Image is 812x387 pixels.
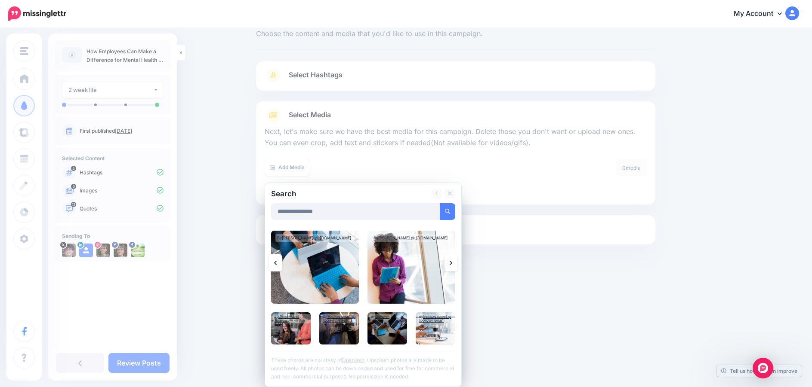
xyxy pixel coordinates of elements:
[275,315,299,323] a: LinkedIn Sales Solutions
[71,184,76,189] span: 0
[62,244,76,257] img: f_KN9-LV-52867.jpg
[342,357,364,363] a: Unsplash
[369,314,391,320] div: By
[20,47,28,55] img: menu.png
[80,127,164,135] p: First published
[323,315,355,323] a: [PERSON_NAME] @ [DOMAIN_NAME]
[282,235,351,240] a: [PERSON_NAME] @ [DOMAIN_NAME]
[717,365,802,377] a: Tell us how we can improve
[616,159,647,176] div: media
[271,351,455,381] p: These photos are courtesy of . Unsplash photos are made to be used freely. All photos can be down...
[80,169,164,177] p: Hashtags
[753,358,773,378] div: Open Intercom Messenger
[71,202,76,207] span: 13
[86,47,164,64] p: How Employees Can Make a Difference for Mental Health in the Workplace
[62,47,82,63] img: article-default-image-icon.png
[265,68,647,91] a: Select Hashtags
[265,126,647,149] p: Next, let's make sure we have the best media for this campaign. Delete those you don't want or up...
[725,3,799,24] a: My Account
[275,234,353,242] div: By
[8,6,66,21] img: Missinglettr
[256,28,655,40] span: Choose the content and media that you'd like to use in this campaign.
[115,128,132,134] a: [DATE]
[289,69,343,81] span: Select Hashtags
[80,205,164,213] p: Quotes
[79,244,93,257] img: user_default_image.png
[114,244,127,257] img: 47153090_505109799983175_258293706774282240_o-bsa92553.jpg
[68,85,153,95] div: 2 week lite
[71,166,76,171] span: 5
[622,165,626,171] span: 0
[265,122,647,198] div: Select Media
[419,315,451,323] a: [PERSON_NAME] @ [DOMAIN_NAME]
[265,159,310,176] a: Add Media
[62,155,164,162] h4: Selected Content
[265,108,647,122] a: Select Media
[62,82,164,98] button: 2 week lite
[378,235,448,240] a: [PERSON_NAME] @ [DOMAIN_NAME]
[271,312,311,344] img: Two women working and laughing on laptop
[372,234,449,242] div: By
[321,314,359,323] div: By
[131,244,145,257] img: 236757379_150747623798991_5945243213047401752_n-bsa150346.jpg
[62,233,164,239] h4: Sending To
[289,109,331,121] span: Select Media
[271,190,296,198] h2: Search
[375,315,389,319] a: CoWomen
[80,187,164,195] p: Images
[417,314,455,323] div: By
[273,314,311,323] div: By
[96,244,110,257] img: 124027148_422915322439617_8651195436205031323_n-bsa150347.jpg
